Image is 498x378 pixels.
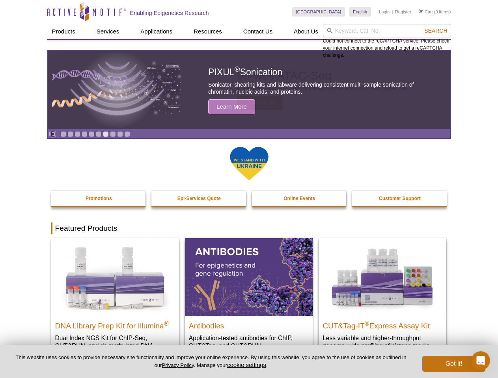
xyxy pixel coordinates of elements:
h2: CUT&Tag-IT Express Assay Kit [323,318,442,330]
sup: ® [365,320,369,326]
p: This website uses cookies to provide necessary site functionality and improve your online experie... [13,354,409,369]
button: Got it! [422,356,485,372]
a: Go to slide 8 [110,131,116,137]
a: Epi-Services Quote [151,191,247,206]
span: PIXUL Sonication [208,67,282,77]
a: Toggle autoplay [50,131,56,137]
a: Promotions [51,191,147,206]
a: Go to slide 2 [67,131,73,137]
a: Services [92,24,124,39]
img: All Antibodies [185,238,313,315]
article: PIXUL Sonication [48,51,450,129]
img: DNA Library Prep Kit for Illumina [51,238,179,315]
p: Sonicator, shearing kits and labware delivering consistent multi-sample sonication of chromatin, ... [208,81,432,95]
strong: Promotions [86,196,112,201]
a: PIXUL sonication PIXUL®Sonication Sonicator, shearing kits and labware delivering consistent mult... [48,51,450,129]
p: Dual Index NGS Kit for ChIP-Seq, CUT&RUN, and ds methylated DNA assays. [55,334,175,358]
a: All Antibodies Antibodies Application-tested antibodies for ChIP, CUT&Tag, and CUT&RUN. [185,238,313,358]
a: Go to slide 10 [124,131,130,137]
a: Applications [136,24,177,39]
img: Your Cart [419,9,423,13]
li: | [392,7,393,17]
a: Go to slide 1 [60,131,66,137]
strong: Epi-Services Quote [177,196,221,201]
button: cookie settings [227,361,266,368]
img: We Stand With Ukraine [229,146,269,181]
a: Login [379,9,390,15]
sup: ® [235,65,240,74]
a: Privacy Policy [162,362,194,368]
a: [GEOGRAPHIC_DATA] [292,7,345,17]
strong: Online Events [284,196,315,201]
div: Could not connect to the reCAPTCHA service. Please check your internet connection and reload to g... [323,24,451,59]
a: Go to slide 6 [96,131,102,137]
a: Go to slide 9 [117,131,123,137]
a: CUT&Tag-IT® Express Assay Kit CUT&Tag-IT®Express Assay Kit Less variable and higher-throughput ge... [319,238,446,358]
h2: Enabling Epigenetics Research [130,9,209,17]
input: Keyword, Cat. No. [323,24,451,37]
iframe: Intercom live chat [471,351,490,370]
p: Less variable and higher-throughput genome-wide profiling of histone marks​. [323,334,442,350]
a: Online Events [252,191,347,206]
button: Search [422,27,450,34]
li: (0 items) [419,7,451,17]
a: Contact Us [239,24,277,39]
h2: Antibodies [189,318,309,330]
a: Resources [189,24,227,39]
a: DNA Library Prep Kit for Illumina DNA Library Prep Kit for Illumina® Dual Index NGS Kit for ChIP-... [51,238,179,365]
a: Go to slide 3 [75,131,80,137]
span: Learn More [208,99,255,114]
a: Products [47,24,80,39]
a: English [349,7,371,17]
a: Customer Support [352,191,448,206]
sup: ® [164,320,169,326]
img: PIXUL sonication [52,50,182,129]
a: Go to slide 4 [82,131,88,137]
a: Register [395,9,411,15]
a: Go to slide 7 [103,131,109,137]
span: Search [424,28,447,34]
h2: DNA Library Prep Kit for Illumina [55,318,175,330]
a: About Us [289,24,323,39]
p: Application-tested antibodies for ChIP, CUT&Tag, and CUT&RUN. [189,334,309,350]
img: CUT&Tag-IT® Express Assay Kit [319,238,446,315]
h2: Featured Products [51,222,447,234]
a: Cart [419,9,433,15]
strong: Customer Support [379,196,420,201]
a: Go to slide 5 [89,131,95,137]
